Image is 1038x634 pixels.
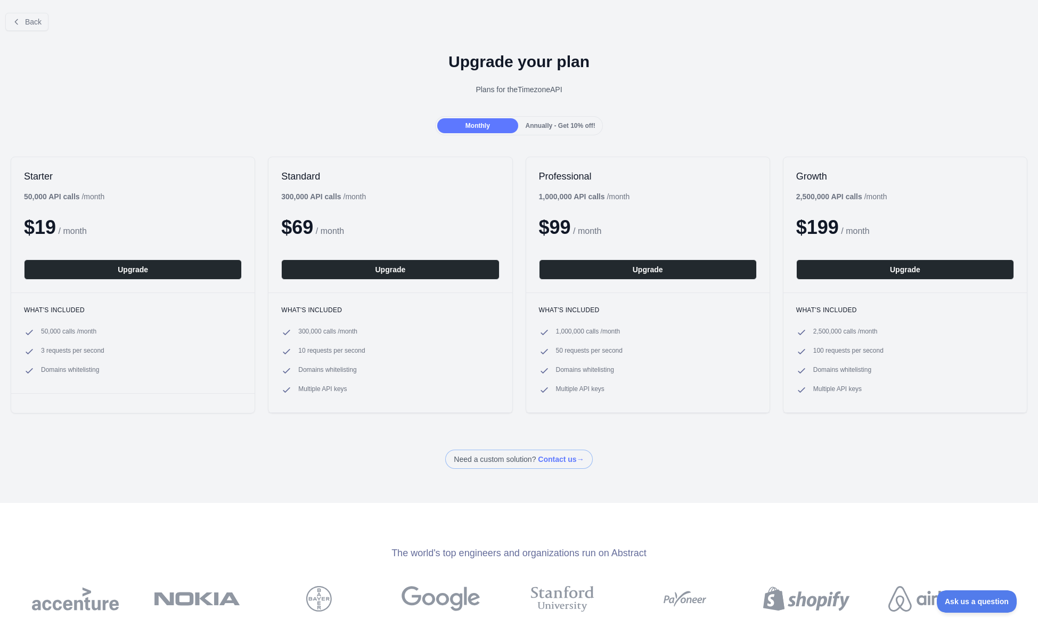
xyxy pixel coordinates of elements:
[539,216,571,238] span: $ 99
[796,191,887,202] div: / month
[796,216,839,238] span: $ 199
[796,170,1014,183] h2: Growth
[796,192,862,201] b: 2,500,000 API calls
[539,191,630,202] div: / month
[539,192,605,201] b: 1,000,000 API calls
[539,170,757,183] h2: Professional
[937,590,1017,613] iframe: Toggle Customer Support
[281,170,499,183] h2: Standard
